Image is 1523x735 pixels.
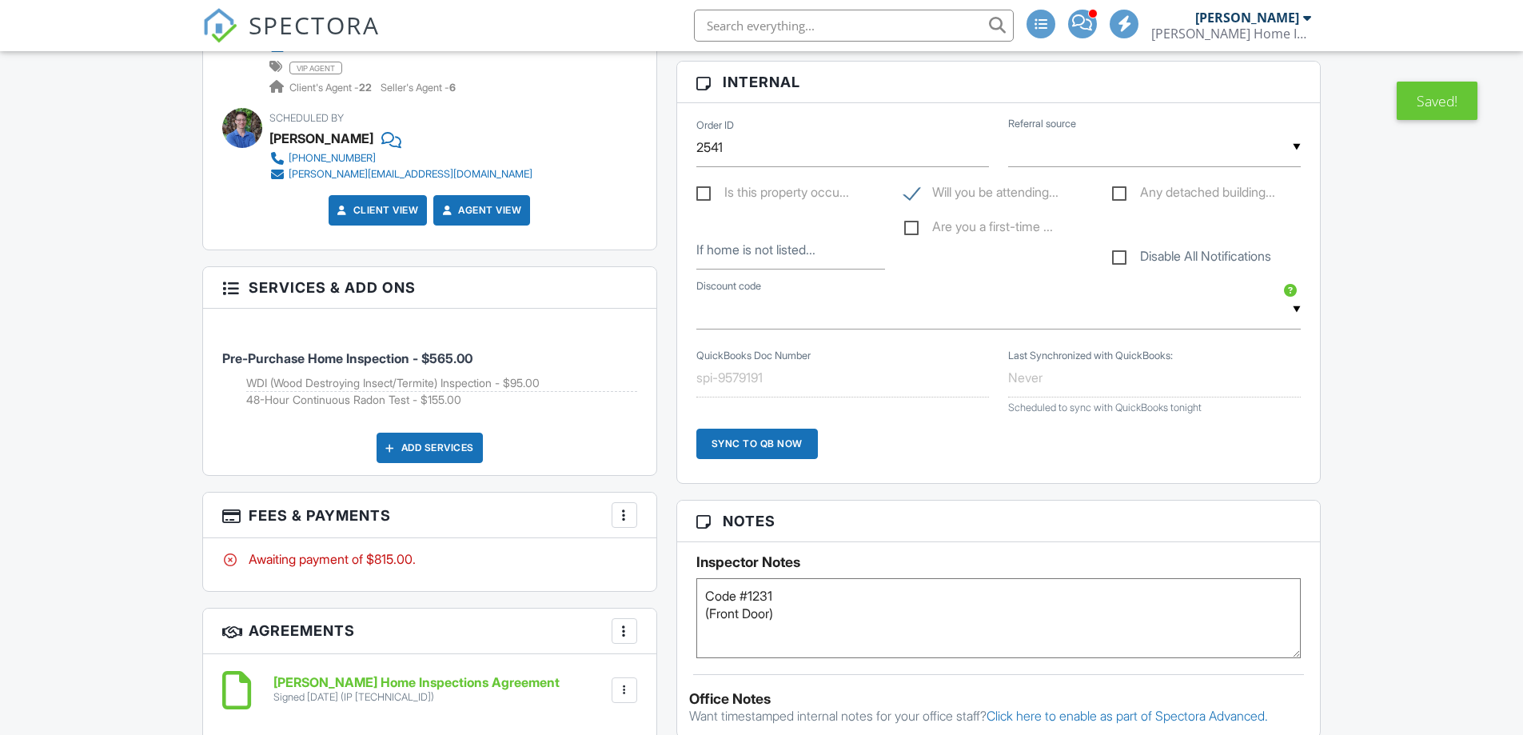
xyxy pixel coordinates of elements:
[202,8,237,43] img: The Best Home Inspection Software - Spectora
[904,219,1053,239] label: Are you a first-time home buyer?
[694,10,1014,42] input: Search everything...
[359,82,372,94] strong: 22
[289,82,374,94] span: Client's Agent -
[677,62,1321,103] h3: Internal
[449,82,456,94] strong: 6
[334,202,419,218] a: Client View
[289,168,532,181] div: [PERSON_NAME][EMAIL_ADDRESS][DOMAIN_NAME]
[1397,82,1477,120] div: Saved!
[696,429,818,459] div: Sync to QB Now
[904,185,1059,205] label: Will you be attending the walkthrough at the end of the inspection?
[1112,185,1275,205] label: Any detached buildings you need inspected? (additional fees apply)
[689,707,1309,725] p: Want timestamped internal notes for your office staff?
[222,321,637,421] li: Service: Pre-Purchase Home Inspection
[696,578,1302,658] textarea: Code #1231 (Front Door)
[1008,117,1076,131] label: Referral source
[1008,349,1173,363] label: Last Synchronized with QuickBooks:
[696,230,885,270] input: If home is not listed in MLS, how will the inspector gain access?
[677,501,1321,542] h3: Notes
[696,185,849,205] label: Is this property occupied?
[289,62,342,74] span: vip agent
[696,118,734,133] label: Order ID
[289,152,376,165] div: [PHONE_NUMBER]
[249,8,380,42] span: SPECTORA
[987,708,1268,724] a: Click here to enable as part of Spectora Advanced.
[696,349,811,363] label: QuickBooks Doc Number
[696,241,815,258] label: If home is not listed in MLS, how will the inspector gain access?
[269,150,532,166] a: [PHONE_NUMBER]
[203,493,656,538] h3: Fees & Payments
[222,550,637,568] div: Awaiting payment of $815.00.
[696,554,1302,570] h5: Inspector Notes
[1195,10,1299,26] div: [PERSON_NAME]
[203,609,656,654] h3: Agreements
[246,392,637,408] li: Add on: 48-Hour Continuous Radon Test
[377,433,483,463] div: Add Services
[439,202,521,218] a: Agent View
[273,691,560,704] div: Signed [DATE] (IP [TECHNICAL_ID])
[273,676,560,690] h6: [PERSON_NAME] Home Inspections Agreement
[222,350,472,366] span: Pre-Purchase Home Inspection - $565.00
[689,691,1309,707] div: Office Notes
[269,112,344,124] span: Scheduled By
[381,82,456,94] span: Seller's Agent -
[269,126,373,150] div: [PERSON_NAME]
[696,279,761,294] label: Discount code
[1112,249,1271,269] label: Disable All Notifications
[1008,401,1202,413] span: Scheduled to sync with QuickBooks tonight
[1151,26,1311,42] div: Doherty Home Inspections
[202,22,380,55] a: SPECTORA
[269,166,532,182] a: [PERSON_NAME][EMAIL_ADDRESS][DOMAIN_NAME]
[246,375,637,392] li: Add on: WDI (Wood Destroying Insect/Termite) Inspection
[273,676,560,704] a: [PERSON_NAME] Home Inspections Agreement Signed [DATE] (IP [TECHNICAL_ID])
[203,267,656,309] h3: Services & Add ons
